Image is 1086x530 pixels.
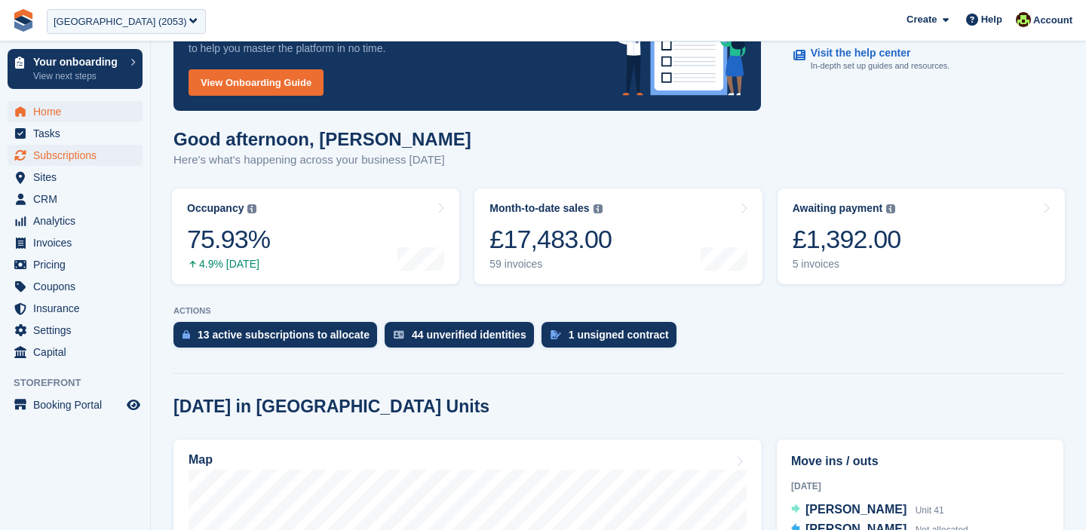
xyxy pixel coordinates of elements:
[886,204,895,213] img: icon-info-grey-7440780725fd019a000dd9b08b2336e03edf1995a4989e88bcd33f0948082b44.svg
[8,276,143,297] a: menu
[198,329,370,341] div: 13 active subscriptions to allocate
[811,60,950,72] p: In-depth set up guides and resources.
[187,224,270,255] div: 75.93%
[12,9,35,32] img: stora-icon-8386f47178a22dfd0bd8f6a31ec36ba5ce8667c1dd55bd0f319d3a0aa187defe.svg
[8,320,143,341] a: menu
[33,188,124,210] span: CRM
[33,254,124,275] span: Pricing
[489,202,589,215] div: Month-to-date sales
[907,12,937,27] span: Create
[541,322,684,355] a: 1 unsigned contract
[173,322,385,355] a: 13 active subscriptions to allocate
[33,232,124,253] span: Invoices
[33,276,124,297] span: Coupons
[8,298,143,319] a: menu
[172,188,459,284] a: Occupancy 75.93% 4.9% [DATE]
[412,329,526,341] div: 44 unverified identities
[33,69,123,83] p: View next steps
[8,394,143,415] a: menu
[489,258,612,271] div: 59 invoices
[8,188,143,210] a: menu
[54,14,187,29] div: [GEOGRAPHIC_DATA] (2053)
[8,49,143,89] a: Your onboarding View next steps
[33,342,124,363] span: Capital
[8,254,143,275] a: menu
[594,204,603,213] img: icon-info-grey-7440780725fd019a000dd9b08b2336e03edf1995a4989e88bcd33f0948082b44.svg
[1016,12,1031,27] img: Catherine Coffey
[33,57,123,67] p: Your onboarding
[793,258,901,271] div: 5 invoices
[189,453,213,467] h2: Map
[474,188,762,284] a: Month-to-date sales £17,483.00 59 invoices
[33,394,124,415] span: Booking Portal
[247,204,256,213] img: icon-info-grey-7440780725fd019a000dd9b08b2336e03edf1995a4989e88bcd33f0948082b44.svg
[8,342,143,363] a: menu
[551,330,561,339] img: contract_signature_icon-13c848040528278c33f63329250d36e43548de30e8caae1d1a13099fd9432cc5.svg
[33,101,124,122] span: Home
[1033,13,1072,28] span: Account
[489,224,612,255] div: £17,483.00
[791,452,1049,470] h2: Move ins / outs
[8,145,143,166] a: menu
[183,329,190,339] img: active_subscription_to_allocate_icon-d502201f5373d7db506a760aba3b589e785aa758c864c3986d89f69b8ff3...
[14,375,150,391] span: Storefront
[8,101,143,122] a: menu
[791,479,1049,493] div: [DATE]
[187,202,244,215] div: Occupancy
[173,397,489,417] h2: [DATE] in [GEOGRAPHIC_DATA] Units
[33,145,124,166] span: Subscriptions
[8,167,143,188] a: menu
[778,188,1065,284] a: Awaiting payment £1,392.00 5 invoices
[8,210,143,231] a: menu
[793,202,883,215] div: Awaiting payment
[173,152,471,169] p: Here's what's happening across your business [DATE]
[124,396,143,414] a: Preview store
[187,258,270,271] div: 4.9% [DATE]
[793,39,1049,80] a: Visit the help center In-depth set up guides and resources.
[569,329,669,341] div: 1 unsigned contract
[173,129,471,149] h1: Good afternoon, [PERSON_NAME]
[33,123,124,144] span: Tasks
[981,12,1002,27] span: Help
[916,505,944,516] span: Unit 41
[791,501,944,520] a: [PERSON_NAME] Unit 41
[33,298,124,319] span: Insurance
[189,69,324,96] a: View Onboarding Guide
[33,320,124,341] span: Settings
[33,167,124,188] span: Sites
[8,123,143,144] a: menu
[385,322,541,355] a: 44 unverified identities
[805,503,907,516] span: [PERSON_NAME]
[394,330,404,339] img: verify_identity-adf6edd0f0f0b5bbfe63781bf79b02c33cf7c696d77639b501bdc392416b5a36.svg
[8,232,143,253] a: menu
[33,210,124,231] span: Analytics
[173,306,1063,316] p: ACTIONS
[811,47,938,60] p: Visit the help center
[793,224,901,255] div: £1,392.00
